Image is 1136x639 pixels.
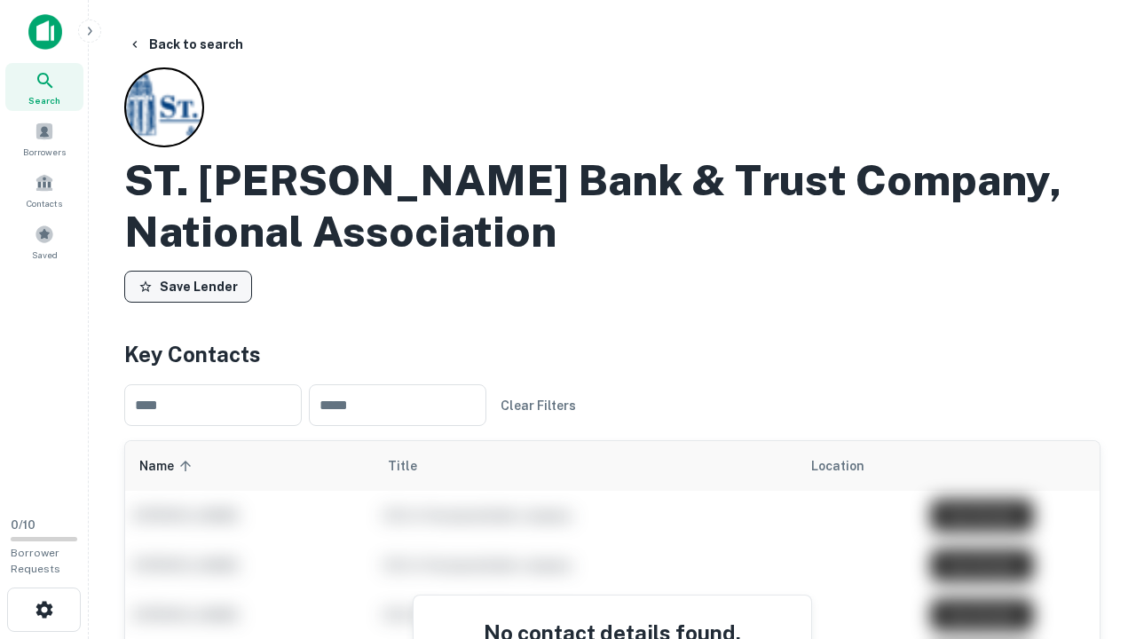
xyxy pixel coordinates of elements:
h4: Key Contacts [124,338,1100,370]
h2: ST. [PERSON_NAME] Bank & Trust Company, National Association [124,154,1100,256]
a: Saved [5,217,83,265]
span: Saved [32,248,58,262]
span: Contacts [27,196,62,210]
a: Borrowers [5,114,83,162]
a: Contacts [5,166,83,214]
img: capitalize-icon.png [28,14,62,50]
button: Back to search [121,28,250,60]
span: 0 / 10 [11,518,35,532]
button: Save Lender [124,271,252,303]
button: Clear Filters [493,390,583,422]
span: Borrowers [23,145,66,159]
span: Borrower Requests [11,547,60,575]
span: Search [28,93,60,107]
a: Search [5,63,83,111]
iframe: Chat Widget [1047,440,1136,525]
